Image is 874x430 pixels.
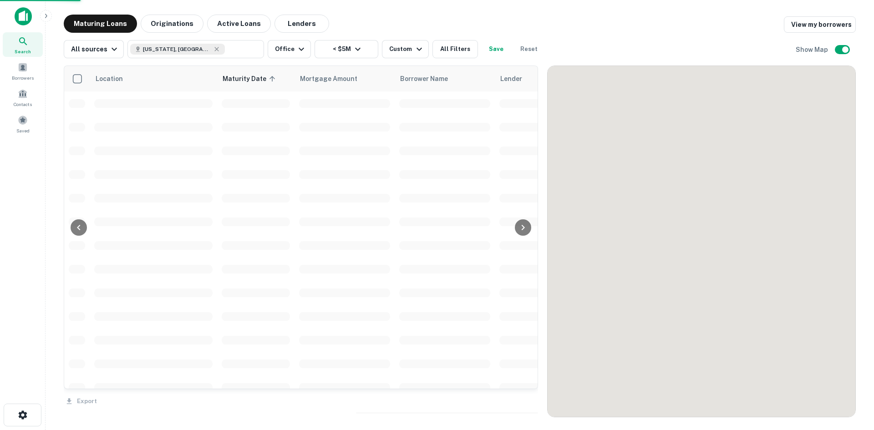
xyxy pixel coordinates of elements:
a: View my borrowers [784,16,856,33]
span: Borrowers [12,74,34,81]
span: Saved [16,127,30,134]
button: Active Loans [207,15,271,33]
a: Search [3,32,43,57]
button: Save your search to get updates of matches that match your search criteria. [482,40,511,58]
span: Lender [500,73,522,84]
th: Location [90,66,217,91]
a: Contacts [3,85,43,110]
button: Maturing Loans [64,15,137,33]
button: < $5M [315,40,378,58]
th: Borrower Name [395,66,495,91]
button: Office [268,40,311,58]
span: Contacts [14,101,32,108]
th: Maturity Date [217,66,295,91]
button: All sources [64,40,124,58]
button: Lenders [274,15,329,33]
iframe: Chat Widget [828,357,874,401]
button: Custom [382,40,428,58]
div: All sources [71,44,120,55]
img: capitalize-icon.png [15,7,32,25]
span: Mortgage Amount [300,73,369,84]
span: Maturity Date [223,73,278,84]
span: Borrower Name [400,73,448,84]
div: Custom [389,44,424,55]
a: Borrowers [3,59,43,83]
button: Originations [141,15,203,33]
h6: Show Map [796,45,829,55]
th: Mortgage Amount [295,66,395,91]
span: Location [95,73,123,84]
span: Search [15,48,31,55]
th: Lender [495,66,640,91]
button: Reset [514,40,544,58]
a: Saved [3,111,43,136]
button: All Filters [432,40,478,58]
span: [US_STATE], [GEOGRAPHIC_DATA] [143,45,211,53]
